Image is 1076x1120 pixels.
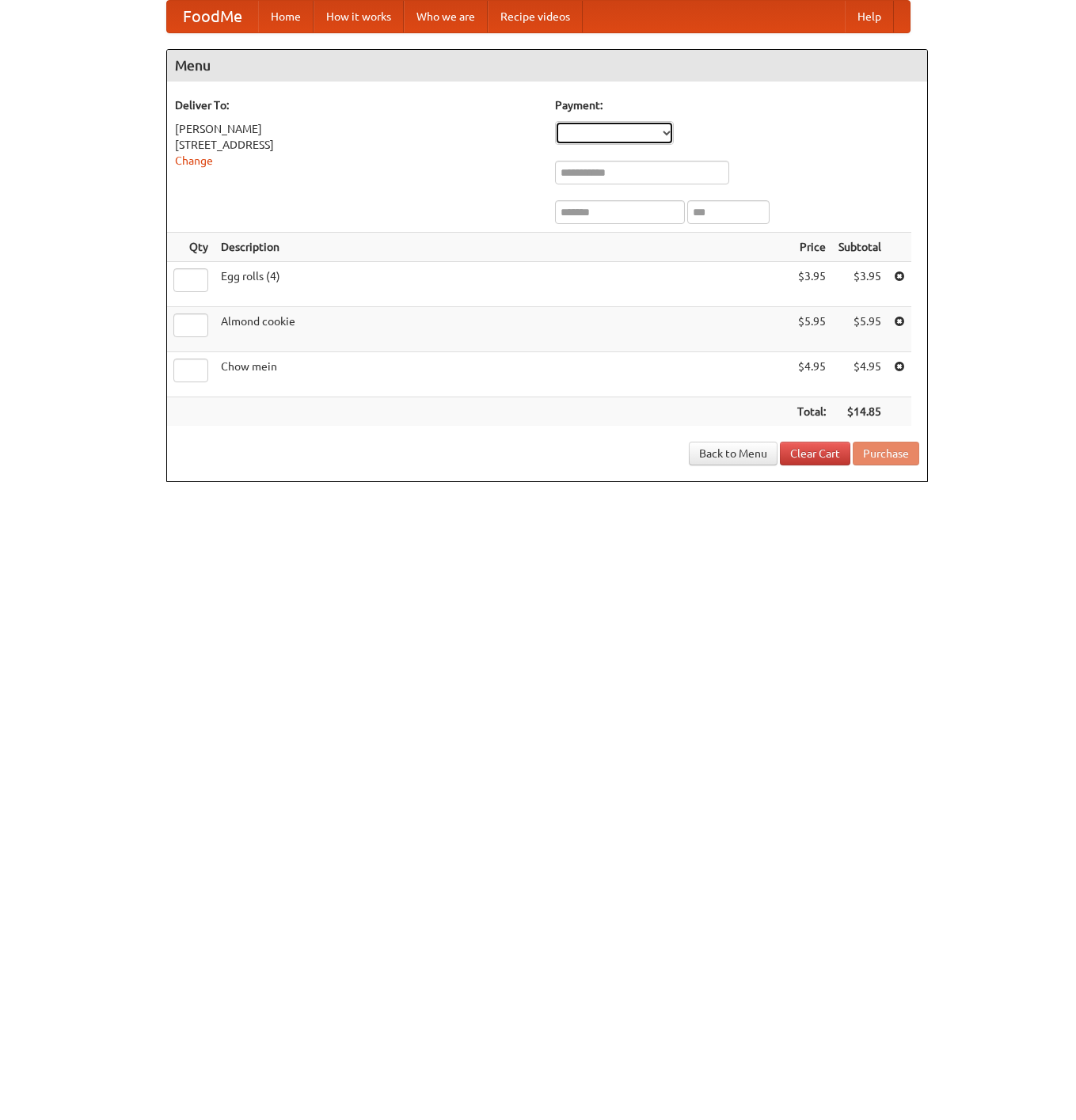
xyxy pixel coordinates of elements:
th: Qty [167,233,215,262]
td: Almond cookie [215,307,791,352]
th: Price [791,233,832,262]
a: Change [175,154,213,167]
h4: Menu [167,50,927,82]
a: Recipe videos [488,1,583,32]
td: $3.95 [791,262,832,307]
td: Chow mein [215,352,791,397]
a: Back to Menu [689,442,778,465]
a: Clear Cart [780,442,850,465]
td: Egg rolls (4) [215,262,791,307]
th: Description [215,233,791,262]
td: $4.95 [791,352,832,397]
div: [STREET_ADDRESS] [175,137,539,153]
td: $5.95 [791,307,832,352]
a: FoodMe [167,1,258,32]
th: Total: [791,397,832,427]
a: Help [845,1,894,32]
a: Who we are [404,1,488,32]
th: Subtotal [832,233,888,262]
td: $3.95 [832,262,888,307]
h5: Payment: [555,97,919,113]
th: $14.85 [832,397,888,427]
td: $4.95 [832,352,888,397]
button: Purchase [853,442,919,465]
td: $5.95 [832,307,888,352]
a: How it works [314,1,404,32]
h5: Deliver To: [175,97,539,113]
div: [PERSON_NAME] [175,121,539,137]
a: Home [258,1,314,32]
